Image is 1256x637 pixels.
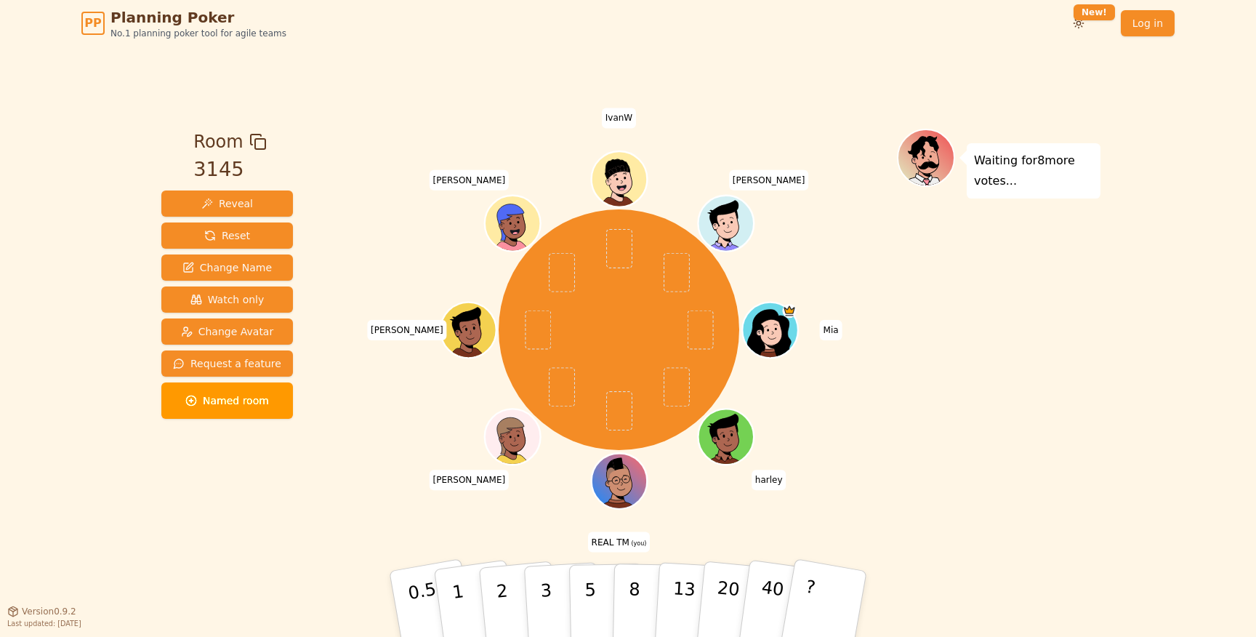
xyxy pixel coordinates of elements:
[161,287,293,313] button: Watch only
[204,228,250,243] span: Reset
[629,540,647,546] span: (you)
[7,620,81,628] span: Last updated: [DATE]
[81,7,286,39] a: PPPlanning PokerNo.1 planning poker tool for agile teams
[185,393,269,408] span: Named room
[7,606,76,617] button: Version0.9.2
[602,108,636,128] span: Click to change your name
[782,304,796,318] span: Mia is the host
[820,320,842,340] span: Click to change your name
[729,169,809,190] span: Click to change your name
[1074,4,1115,20] div: New!
[182,260,272,275] span: Change Name
[752,470,786,490] span: Click to change your name
[161,350,293,377] button: Request a feature
[588,532,651,552] span: Click to change your name
[161,382,293,419] button: Named room
[161,191,293,217] button: Reveal
[1121,10,1175,36] a: Log in
[110,7,286,28] span: Planning Poker
[110,28,286,39] span: No.1 planning poker tool for agile teams
[161,223,293,249] button: Reset
[193,129,243,155] span: Room
[429,470,509,490] span: Click to change your name
[193,155,266,185] div: 3145
[173,356,281,371] span: Request a feature
[1066,10,1092,36] button: New!
[84,15,101,32] span: PP
[429,169,509,190] span: Click to change your name
[593,454,645,507] button: Click to change your avatar
[974,151,1093,191] p: Waiting for 8 more votes...
[22,606,76,617] span: Version 0.9.2
[161,255,293,281] button: Change Name
[201,196,253,211] span: Reveal
[190,292,265,307] span: Watch only
[181,324,274,339] span: Change Avatar
[367,320,447,340] span: Click to change your name
[161,318,293,345] button: Change Avatar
